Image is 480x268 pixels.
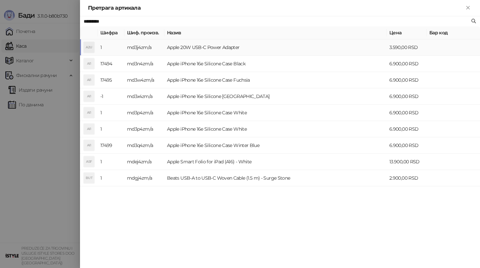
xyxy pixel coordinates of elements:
[387,26,427,39] th: Цена
[98,88,124,105] td: -1
[98,72,124,88] td: 17495
[98,105,124,121] td: 1
[164,26,387,39] th: Назив
[124,72,164,88] td: md3w4zm/a
[98,39,124,56] td: 1
[124,121,164,137] td: md3p4zm/a
[164,88,387,105] td: Apple iPhone 16e Silicone [GEOGRAPHIC_DATA]
[124,39,164,56] td: md3j4zm/a
[124,137,164,154] td: md3q4zm/a
[124,26,164,39] th: Шиф. произв.
[88,4,464,12] div: Претрага артикала
[387,39,427,56] td: 3.590,00 RSD
[98,26,124,39] th: Шифра
[124,170,164,186] td: mdgj4zm/a
[464,4,472,12] button: Close
[84,42,94,53] div: A2U
[164,105,387,121] td: Apple iPhone 16e Silicone Case White
[387,72,427,88] td: 6.900,00 RSD
[164,154,387,170] td: Apple Smart Folio for iPad (A16) - White
[164,170,387,186] td: Beats USB-A to USB-C Woven Cable (1.5 m) - Surge Stone
[98,121,124,137] td: 1
[84,140,94,151] div: AI1
[124,105,164,121] td: md3p4zm/a
[164,137,387,154] td: Apple iPhone 16e Silicone Case Winter Blue
[387,121,427,137] td: 6.900,00 RSD
[387,154,427,170] td: 13.900,00 RSD
[98,170,124,186] td: 1
[98,137,124,154] td: 17499
[84,58,94,69] div: AI1
[84,107,94,118] div: AI1
[98,56,124,72] td: 17494
[387,137,427,154] td: 6.900,00 RSD
[124,88,164,105] td: md3x4zm/a
[84,75,94,85] div: AI1
[164,72,387,88] td: Apple iPhone 16e Silicone Case Fuchsia
[98,154,124,170] td: 1
[164,39,387,56] td: Apple 20W USB-C Power Adapter
[387,88,427,105] td: 6.900,00 RSD
[84,124,94,134] div: AI1
[124,154,164,170] td: mdej4zm/a
[164,56,387,72] td: Apple iPhone 16e Silicone Case Black
[387,105,427,121] td: 6.900,00 RSD
[84,173,94,183] div: BUT
[387,170,427,186] td: 2.900,00 RSD
[124,56,164,72] td: md3n4zm/a
[84,91,94,102] div: AI1
[427,26,480,39] th: Бар код
[84,156,94,167] div: ASF
[387,56,427,72] td: 6.900,00 RSD
[164,121,387,137] td: Apple iPhone 16e Silicone Case White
